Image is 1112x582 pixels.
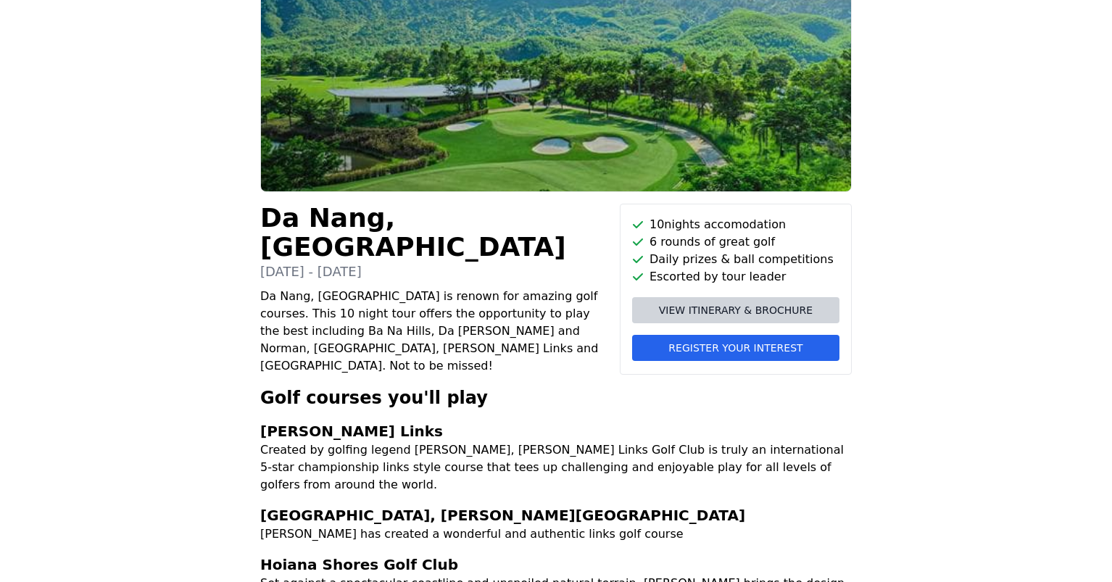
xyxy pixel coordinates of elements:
[632,335,839,361] button: Register your interest
[668,341,802,355] span: Register your interest
[632,233,839,251] li: 6 rounds of great golf
[260,441,852,494] p: Created by golfing legend [PERSON_NAME], [PERSON_NAME] Links Golf Club is truly an international ...
[632,268,839,286] li: Escorted by tour leader
[632,251,839,268] li: Daily prizes & ball competitions
[260,204,608,262] h1: Da Nang, [GEOGRAPHIC_DATA]
[260,554,852,575] h3: Hoiana Shores Golf Club
[260,505,852,525] h3: [GEOGRAPHIC_DATA], [PERSON_NAME][GEOGRAPHIC_DATA]
[260,525,852,543] p: [PERSON_NAME] has created a wonderful and authentic links golf course
[260,421,852,441] h3: [PERSON_NAME] Links
[260,288,608,375] p: Da Nang, [GEOGRAPHIC_DATA] is renown for amazing golf courses. This 10 night tour offers the oppo...
[260,386,852,410] h2: Golf courses you'll play
[632,297,839,323] a: View itinerary & brochure
[632,216,839,233] li: 10 nights accomodation
[659,303,813,317] span: View itinerary & brochure
[260,262,608,282] p: [DATE] - [DATE]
